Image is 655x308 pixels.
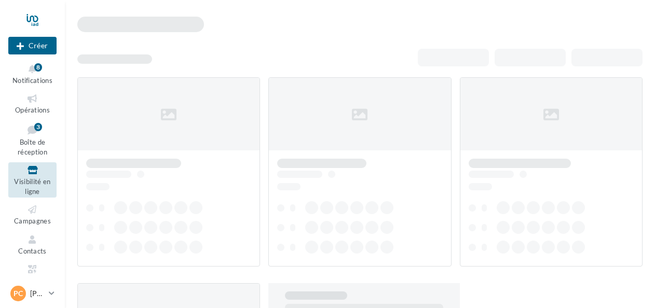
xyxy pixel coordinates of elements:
span: Visibilité en ligne [14,177,50,195]
a: Médiathèque [8,261,57,287]
span: Notifications [12,76,52,85]
a: Visibilité en ligne [8,162,57,198]
a: Boîte de réception3 [8,121,57,159]
button: Créer [8,37,57,54]
a: Campagnes [8,202,57,227]
button: Notifications 8 [8,61,57,87]
span: Campagnes [14,217,51,225]
a: Opérations [8,91,57,116]
div: Nouvelle campagne [8,37,57,54]
span: Boîte de réception [18,138,47,156]
a: Contacts [8,232,57,257]
p: [PERSON_NAME] [30,288,45,299]
div: 3 [34,123,42,131]
span: Opérations [15,106,50,114]
a: PC [PERSON_NAME] [8,284,57,303]
div: 8 [34,63,42,72]
span: PC [13,288,23,299]
span: Contacts [18,247,47,255]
